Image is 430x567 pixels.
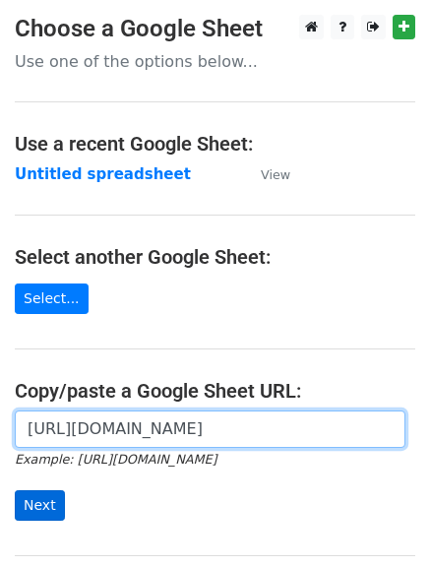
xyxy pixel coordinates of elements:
p: Use one of the options below... [15,51,415,72]
h4: Copy/paste a Google Sheet URL: [15,379,415,403]
h4: Select another Google Sheet: [15,245,415,269]
iframe: Chat Widget [332,472,430,567]
input: Paste your Google Sheet URL here [15,410,405,448]
a: Untitled spreadsheet [15,165,191,183]
small: Example: [URL][DOMAIN_NAME] [15,452,216,467]
a: View [241,165,290,183]
h3: Choose a Google Sheet [15,15,415,43]
input: Next [15,490,65,521]
h4: Use a recent Google Sheet: [15,132,415,156]
a: Select... [15,283,89,314]
small: View [261,167,290,182]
